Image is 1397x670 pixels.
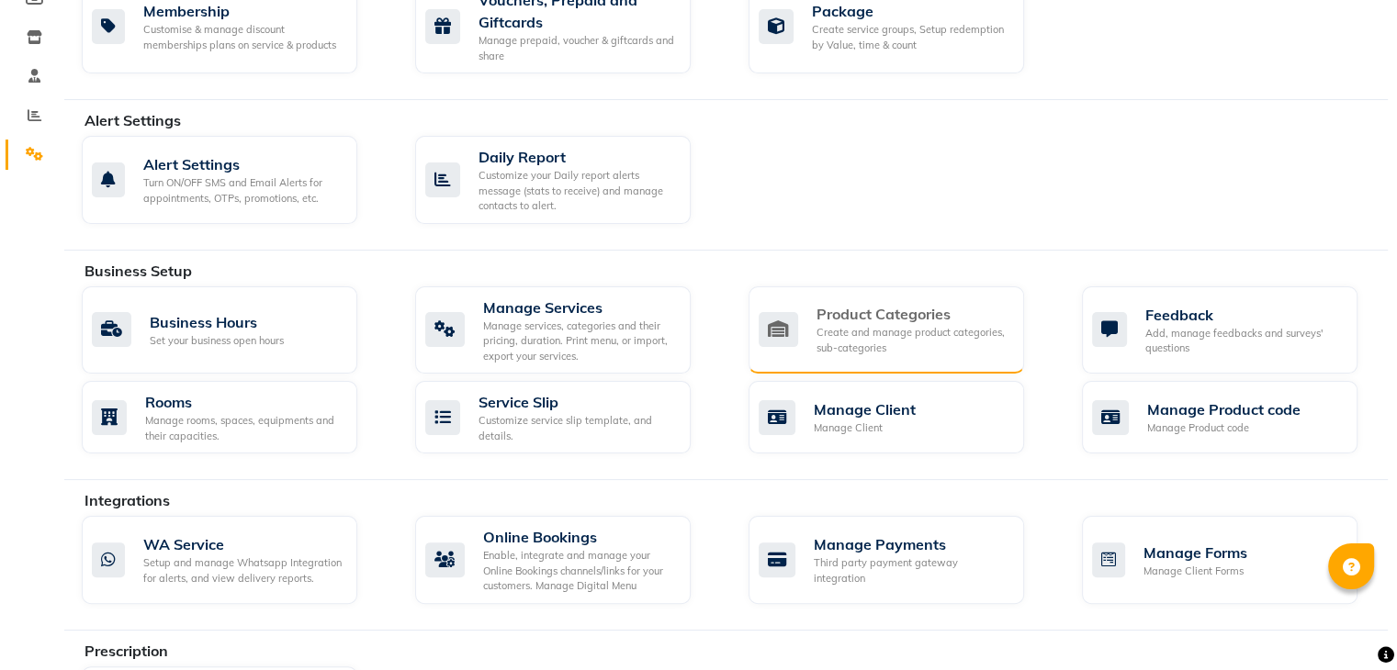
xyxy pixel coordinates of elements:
a: Manage ClientManage Client [749,381,1054,453]
div: WA Service [143,533,343,555]
a: Business HoursSet your business open hours [82,286,388,374]
div: Business Hours [150,311,284,333]
a: FeedbackAdd, manage feedbacks and surveys' questions [1082,286,1388,374]
div: Customize service slip template, and details. [479,413,676,443]
div: Manage rooms, spaces, equipments and their capacities. [145,413,343,443]
div: Manage Product code [1147,420,1301,436]
div: Set your business open hours [150,333,284,349]
div: Manage Client [814,398,916,420]
div: Add, manage feedbacks and surveys' questions [1145,326,1343,356]
a: Online BookingsEnable, integrate and manage your Online Bookings channels/links for your customer... [415,516,721,604]
div: Service Slip [479,391,676,413]
div: Third party payment gateway integration [814,555,1009,586]
div: Manage Client [814,420,916,436]
div: Feedback [1145,304,1343,326]
div: Online Bookings [483,526,676,548]
a: WA ServiceSetup and manage Whatsapp Integration for alerts, and view delivery reports. [82,516,388,604]
div: Alert Settings [143,153,343,175]
a: Product CategoriesCreate and manage product categories, sub-categories [749,286,1054,374]
a: Manage ServicesManage services, categories and their pricing, duration. Print menu, or import, ex... [415,286,721,374]
div: Create service groups, Setup redemption by Value, time & count [812,22,1009,52]
div: Manage Client Forms [1144,564,1247,579]
div: Create and manage product categories, sub-categories [817,325,1009,355]
div: Manage Services [483,296,676,318]
div: Turn ON/OFF SMS and Email Alerts for appointments, OTPs, promotions, etc. [143,175,343,206]
a: Daily ReportCustomize your Daily report alerts message (stats to receive) and manage contacts to ... [415,136,721,224]
div: Customise & manage discount memberships plans on service & products [143,22,343,52]
div: Manage services, categories and their pricing, duration. Print menu, or import, export your servi... [483,318,676,364]
div: Setup and manage Whatsapp Integration for alerts, and view delivery reports. [143,555,343,586]
a: Service SlipCustomize service slip template, and details. [415,381,721,453]
a: Manage FormsManage Client Forms [1082,516,1388,604]
div: Enable, integrate and manage your Online Bookings channels/links for your customers. Manage Digit... [483,548,676,594]
div: Daily Report [479,146,676,168]
div: Manage Forms [1144,542,1247,564]
div: Manage Payments [814,533,1009,555]
a: Alert SettingsTurn ON/OFF SMS and Email Alerts for appointments, OTPs, promotions, etc. [82,136,388,224]
a: Manage Product codeManage Product code [1082,381,1388,453]
div: Manage Product code [1147,398,1301,420]
a: Manage PaymentsThird party payment gateway integration [749,516,1054,604]
div: Rooms [145,391,343,413]
div: Manage prepaid, voucher & giftcards and share [479,33,676,63]
div: Customize your Daily report alerts message (stats to receive) and manage contacts to alert. [479,168,676,214]
a: RoomsManage rooms, spaces, equipments and their capacities. [82,381,388,453]
div: Product Categories [817,303,1009,325]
